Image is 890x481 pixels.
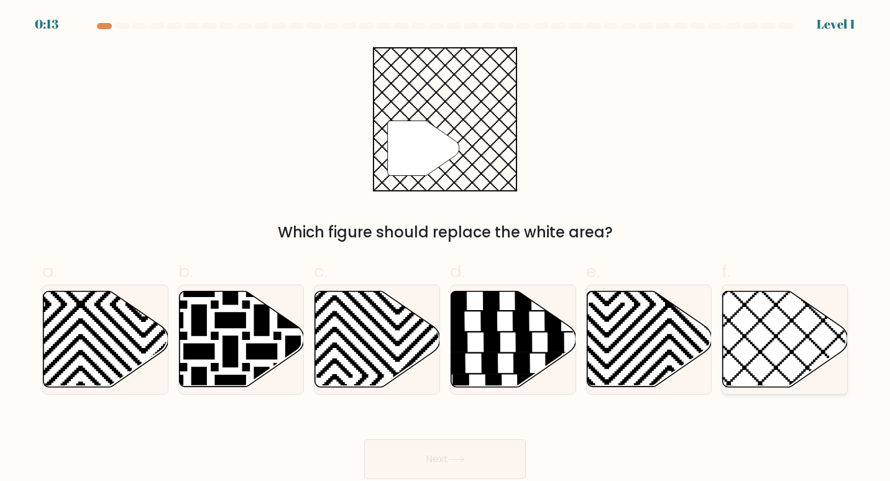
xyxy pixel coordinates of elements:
[42,259,57,283] span: a.
[314,259,328,283] span: c.
[586,259,600,283] span: e.
[178,259,193,283] span: b.
[364,439,526,479] button: Next
[35,15,58,34] div: 0:13
[388,121,459,175] g: "
[817,15,855,34] div: Level 1
[50,221,840,244] div: Which figure should replace the white area?
[722,259,730,283] span: f.
[450,259,465,283] span: d.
